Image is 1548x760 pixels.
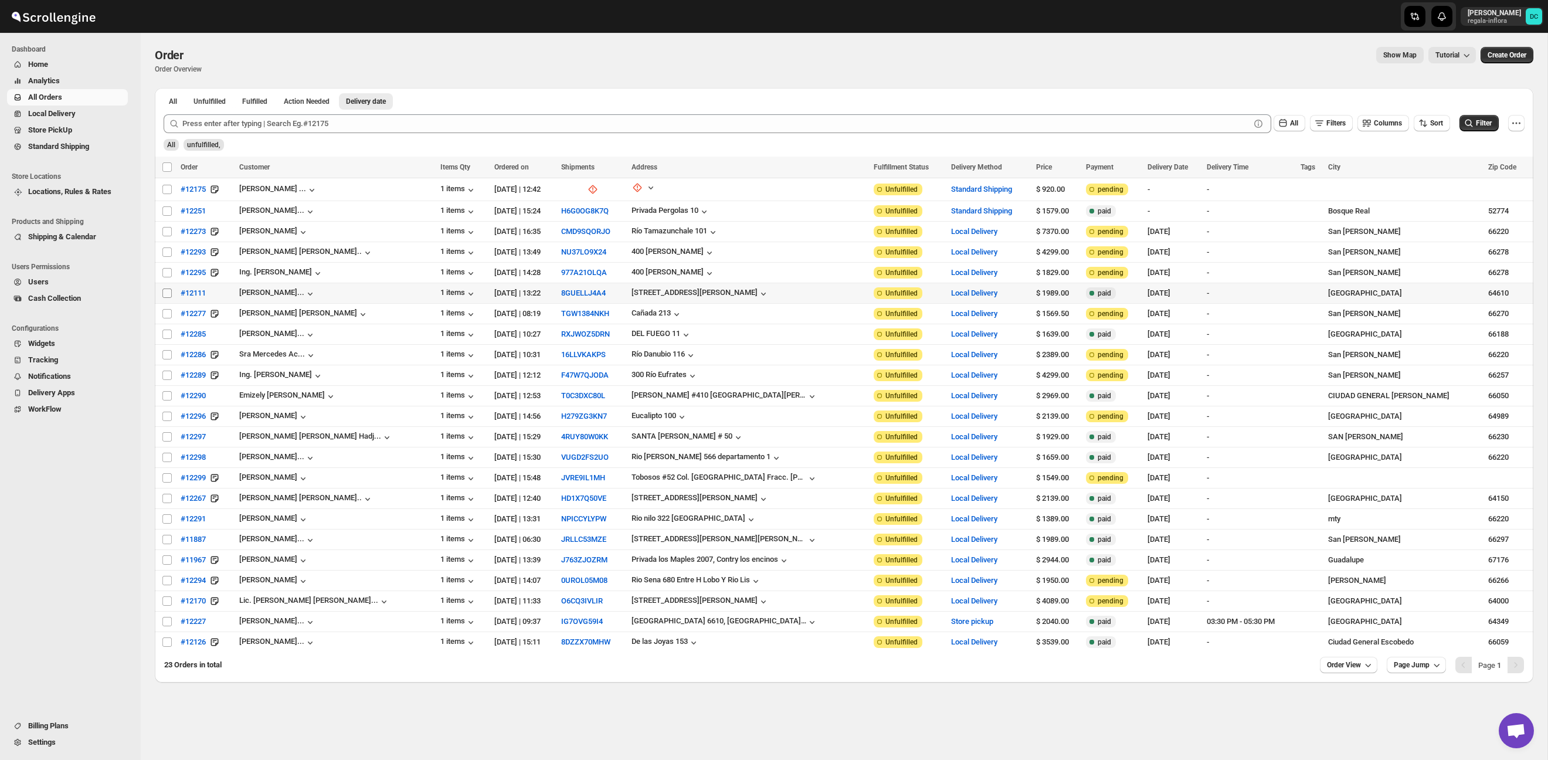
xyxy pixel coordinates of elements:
button: Fulfilled [235,93,274,110]
span: #12170 [181,595,206,607]
button: #12290 [174,386,213,405]
button: Emizely [PERSON_NAME] [239,391,337,402]
button: Create custom order [1481,47,1533,63]
button: [PERSON_NAME]... [239,206,316,218]
span: Widgets [28,339,55,348]
div: Privada los Maples 2007, Contry los encinos [632,555,778,564]
button: #12294 [174,571,213,590]
button: 1 items [440,596,477,608]
button: [PERSON_NAME]... [239,534,316,546]
button: 1 items [440,493,477,505]
span: Billing Plans [28,721,69,730]
span: #12294 [181,575,206,586]
div: [PERSON_NAME] [PERSON_NAME].. [239,247,362,256]
button: 0UROL05M08 [561,576,607,585]
div: Cañada 213 [632,308,671,317]
div: [PERSON_NAME] ... [239,184,306,193]
span: Delivery Apps [28,388,75,397]
button: Analytics [7,73,128,89]
button: [PERSON_NAME] [239,411,309,423]
div: 1 items [440,575,477,587]
div: [STREET_ADDRESS][PERSON_NAME][PERSON_NAME] [632,534,806,543]
div: De las Joyas 153 [632,637,688,646]
span: #12273 [181,226,206,238]
button: [PERSON_NAME] [239,514,309,525]
button: 977A21OLQA [561,268,607,277]
div: [PERSON_NAME] #410 [GEOGRAPHIC_DATA][PERSON_NAME] [632,391,806,399]
button: Page Jump [1387,657,1446,673]
div: [PERSON_NAME] [239,473,309,484]
button: DEL FUEGO 11 [632,329,692,341]
button: IG7OVG59I4 [561,617,603,626]
div: 1 items [440,534,477,546]
button: [PERSON_NAME] [239,555,309,566]
div: 1 items [440,370,477,382]
div: Ing. [PERSON_NAME] [239,370,312,379]
button: H6G0OG8K7Q [561,206,609,215]
button: Rio nilo 322 [GEOGRAPHIC_DATA] [632,514,757,525]
span: #12289 [181,369,206,381]
div: 1 items [440,637,477,649]
button: Local Delivery [951,391,997,400]
button: #12285 [174,325,213,344]
button: Local Delivery [951,637,997,646]
button: Rio [PERSON_NAME] 566 departamento 1 [632,452,782,464]
button: User menu [1461,7,1543,26]
button: Store pickup [951,617,993,626]
div: 1 items [440,616,477,628]
button: Delivery Apps [7,385,128,401]
span: Sort [1430,119,1443,127]
button: Order View [1320,657,1377,673]
div: 1 items [440,350,477,361]
div: 1 items [440,514,477,525]
span: Store PickUp [28,125,72,134]
span: All [169,97,177,106]
div: [PERSON_NAME]... [239,637,304,646]
button: 1 items [440,247,477,259]
div: 1 items [440,206,477,218]
span: All [167,141,175,149]
button: Local Delivery [951,473,997,482]
button: Eucalipto 100 [632,411,688,423]
div: Lic. [PERSON_NAME] [PERSON_NAME]... [239,596,378,605]
div: Open chat [1499,713,1534,748]
span: Notifications [28,372,71,381]
button: #11967 [174,551,213,569]
div: 1 items [440,452,477,464]
button: Ing. [PERSON_NAME] [239,370,324,382]
span: All [1290,119,1298,127]
span: Order View [1327,660,1361,670]
div: 1 items [440,288,477,300]
span: Standard Shipping [28,142,89,151]
button: #12175 [174,180,213,199]
span: Dashboard [12,45,133,54]
button: Privada Pergolas 10 [632,206,710,218]
button: [PERSON_NAME] [PERSON_NAME].. [239,247,374,259]
div: [PERSON_NAME] [PERSON_NAME].. [239,493,362,502]
button: Local Delivery [951,514,997,523]
button: 4RUY80W0KK [561,432,608,441]
span: #11967 [181,554,206,566]
button: Local Delivery [951,227,997,236]
div: 400 [PERSON_NAME] [632,247,704,256]
img: ScrollEngine [9,2,97,31]
button: Rio Sena 680 Entre H Lobo Y Rio Lis [632,575,762,587]
span: Cash Collection [28,294,81,303]
span: #12295 [181,267,206,279]
button: #12297 [174,428,213,446]
button: [PERSON_NAME] [239,575,309,587]
button: [PERSON_NAME] [PERSON_NAME] Hadj... [239,432,393,443]
span: #12298 [181,452,206,463]
span: Order [155,48,184,62]
button: Local Delivery [951,432,997,441]
button: [PERSON_NAME] ... [239,184,318,196]
button: #12277 [174,304,213,323]
button: Local Delivery [951,453,997,462]
button: Cash Collection [7,290,128,307]
span: WorkFlow [28,405,62,413]
button: #12291 [174,510,213,528]
div: 1 items [440,432,477,443]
